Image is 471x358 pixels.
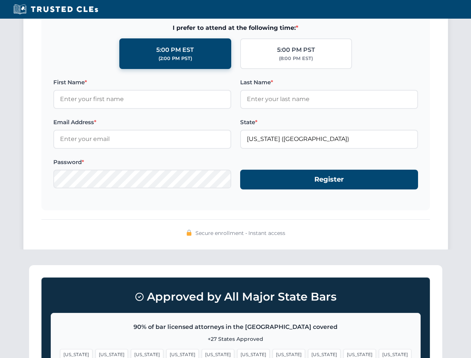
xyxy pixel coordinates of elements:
[240,90,418,109] input: Enter your last name
[240,118,418,127] label: State
[53,90,231,109] input: Enter your first name
[53,23,418,33] span: I prefer to attend at the following time:
[51,287,421,307] h3: Approved by All Major State Bars
[11,4,100,15] img: Trusted CLEs
[53,78,231,87] label: First Name
[240,78,418,87] label: Last Name
[60,322,411,332] p: 90% of bar licensed attorneys in the [GEOGRAPHIC_DATA] covered
[277,45,315,55] div: 5:00 PM PST
[240,170,418,189] button: Register
[60,335,411,343] p: +27 States Approved
[279,55,313,62] div: (8:00 PM EST)
[158,55,192,62] div: (2:00 PM PST)
[53,158,231,167] label: Password
[53,118,231,127] label: Email Address
[156,45,194,55] div: 5:00 PM EST
[53,130,231,148] input: Enter your email
[240,130,418,148] input: Florida (FL)
[186,230,192,236] img: 🔒
[195,229,285,237] span: Secure enrollment • Instant access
